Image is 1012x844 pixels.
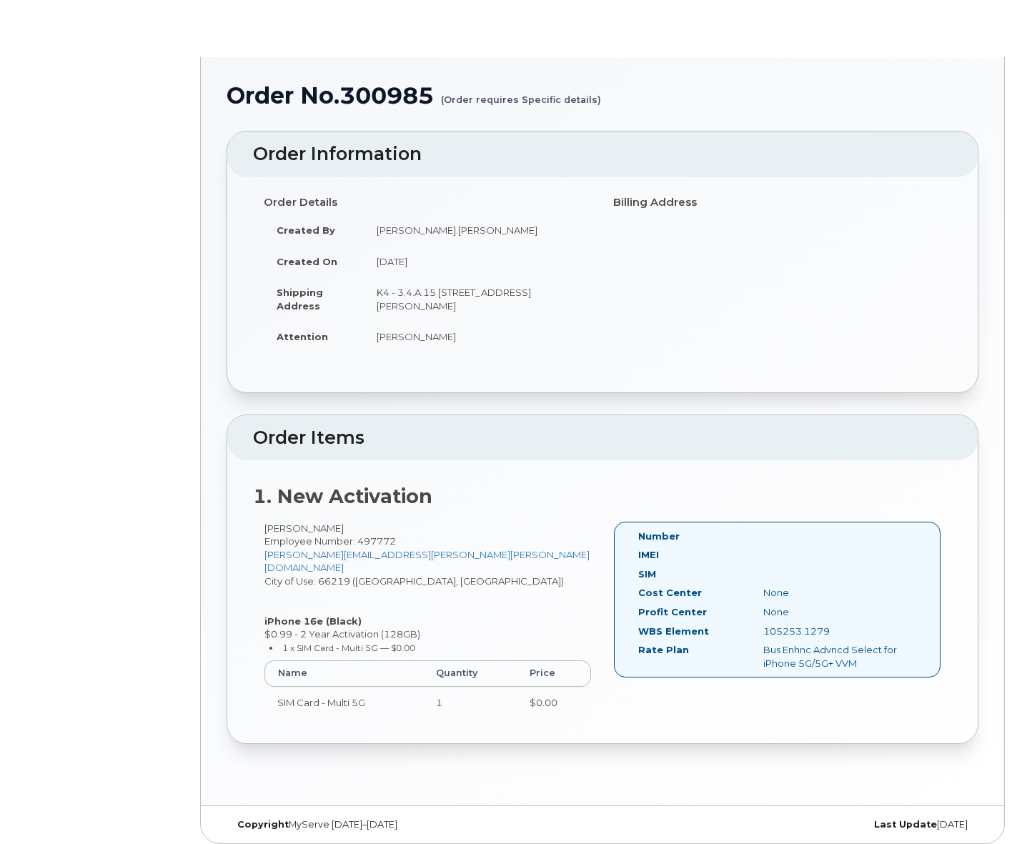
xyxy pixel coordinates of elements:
label: Cost Center [638,586,702,600]
small: 1 x SIM Card - Multi 5G — $0.00 [282,642,415,653]
td: 1 [423,687,517,718]
div: MyServe [DATE]–[DATE] [227,819,477,830]
div: [DATE] [728,819,978,830]
td: [PERSON_NAME] [364,321,592,352]
label: Rate Plan [638,643,689,657]
strong: Created By [277,224,335,236]
th: Quantity [423,660,517,686]
h4: Order Details [264,197,592,209]
div: 105253.1279 [753,625,927,638]
div: Bus Enhnc Advncd Select for iPhone 5G/5G+ VVM [753,643,927,670]
h4: Billing Address [613,197,941,209]
div: None [753,586,927,600]
strong: Shipping Address [277,287,323,312]
div: [PERSON_NAME] City of Use: 66219 ([GEOGRAPHIC_DATA], [GEOGRAPHIC_DATA]) $0.99 - 2 Year Activation... [253,522,602,730]
strong: Attention [277,331,328,342]
label: SIM [638,567,656,581]
strong: 1. New Activation [253,485,432,508]
strong: Last Update [874,819,937,830]
label: IMEI [638,548,659,562]
h2: Order Information [253,144,952,164]
h2: Order Items [253,428,952,448]
td: [PERSON_NAME].[PERSON_NAME] [364,214,592,246]
strong: iPhone 16e (Black) [264,615,362,627]
td: [DATE] [364,246,592,277]
th: Price [517,660,592,686]
div: None [753,605,927,619]
strong: Created On [277,256,337,267]
td: $0.00 [517,687,592,718]
span: Employee Number: 497772 [264,535,396,547]
td: K4 - 3.4.A.15 [STREET_ADDRESS][PERSON_NAME] [364,277,592,321]
label: WBS Element [638,625,709,638]
label: Profit Center [638,605,707,619]
td: SIM Card - Multi 5G [264,687,423,718]
h1: Order No.300985 [227,83,978,108]
th: Name [264,660,423,686]
a: [PERSON_NAME][EMAIL_ADDRESS][PERSON_NAME][PERSON_NAME][DOMAIN_NAME] [264,549,590,574]
strong: Copyright [237,819,289,830]
small: (Order requires Specific details) [441,83,601,105]
label: Number [638,530,680,543]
